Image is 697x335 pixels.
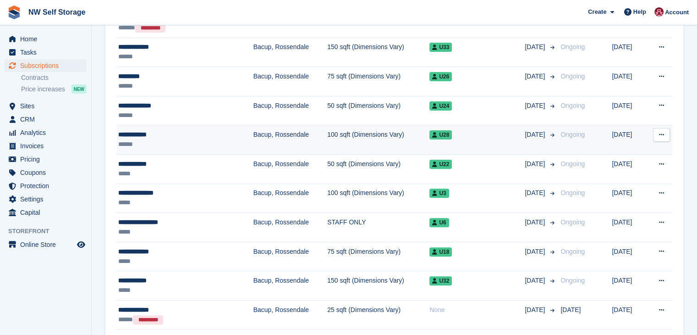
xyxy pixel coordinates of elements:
span: Create [588,7,606,17]
td: Bacup, Rossendale [253,125,328,155]
span: Protection [20,179,75,192]
td: [DATE] [612,184,647,213]
span: Ongoing [560,73,585,80]
td: 50 sqft (Dimensions Vary) [327,96,429,125]
td: [DATE] [612,301,647,330]
span: Settings [20,193,75,206]
span: Subscriptions [20,59,75,72]
span: U22 [429,160,452,169]
span: Online Store [20,238,75,251]
img: stora-icon-8386f47178a22dfd0bd8f6a31ec36ba5ce8667c1dd55bd0f319d3a0aa187defe.svg [7,6,21,19]
a: NW Self Storage [25,5,89,20]
div: None [429,305,525,315]
td: 100 sqft (Dimensions Vary) [327,184,429,213]
a: menu [5,238,87,251]
span: Help [633,7,646,17]
span: U26 [429,72,452,81]
span: U6 [429,218,449,227]
span: [DATE] [525,305,547,315]
span: [DATE] [525,247,547,257]
td: 150 sqft (Dimensions Vary) [327,38,429,67]
a: menu [5,100,87,112]
span: [DATE] [525,218,547,227]
a: Preview store [76,239,87,250]
td: Bacup, Rossendale [253,67,328,96]
span: U3 [429,189,449,198]
td: [DATE] [612,271,647,301]
td: 75 sqft (Dimensions Vary) [327,67,429,96]
span: U33 [429,43,452,52]
span: Sites [20,100,75,112]
span: [DATE] [525,188,547,198]
span: Ongoing [560,248,585,255]
span: [DATE] [525,72,547,81]
a: menu [5,153,87,166]
td: Bacup, Rossendale [253,242,328,271]
a: menu [5,206,87,219]
span: Ongoing [560,102,585,109]
td: 25 sqft (Dimensions Vary) [327,301,429,330]
span: U28 [429,130,452,140]
span: Ongoing [560,43,585,50]
span: Pricing [20,153,75,166]
td: 150 sqft (Dimensions Vary) [327,271,429,301]
span: Ongoing [560,160,585,167]
a: menu [5,126,87,139]
td: [DATE] [612,38,647,67]
td: Bacup, Rossendale [253,184,328,213]
td: Bacup, Rossendale [253,271,328,301]
td: 75 sqft (Dimensions Vary) [327,242,429,271]
td: [DATE] [612,67,647,96]
a: Contracts [21,73,87,82]
span: [DATE] [525,159,547,169]
td: Bacup, Rossendale [253,301,328,330]
a: menu [5,140,87,152]
span: CRM [20,113,75,126]
span: [DATE] [525,42,547,52]
span: Ongoing [560,277,585,284]
td: Bacup, Rossendale [253,213,328,242]
a: menu [5,166,87,179]
td: 50 sqft (Dimensions Vary) [327,155,429,184]
span: Price increases [21,85,65,94]
td: [DATE] [612,96,647,125]
span: Ongoing [560,131,585,138]
span: Ongoing [560,218,585,226]
span: Account [665,8,689,17]
span: [DATE] [525,130,547,140]
span: Storefront [8,227,91,236]
a: menu [5,193,87,206]
td: [DATE] [612,213,647,242]
a: menu [5,59,87,72]
span: [DATE] [525,276,547,285]
td: [DATE] [612,125,647,155]
span: U32 [429,276,452,285]
span: Home [20,33,75,45]
span: Ongoing [560,189,585,196]
span: Coupons [20,166,75,179]
a: menu [5,33,87,45]
td: [DATE] [612,242,647,271]
td: 100 sqft (Dimensions Vary) [327,125,429,155]
span: U24 [429,101,452,111]
span: Tasks [20,46,75,59]
td: STAFF ONLY [327,213,429,242]
a: menu [5,113,87,126]
a: menu [5,46,87,59]
span: U18 [429,247,452,257]
span: [DATE] [525,101,547,111]
td: Bacup, Rossendale [253,155,328,184]
span: Analytics [20,126,75,139]
a: Price increases NEW [21,84,87,94]
span: Capital [20,206,75,219]
img: Josh Vines [654,7,664,17]
a: menu [5,179,87,192]
span: [DATE] [560,306,581,313]
span: Invoices [20,140,75,152]
td: Bacup, Rossendale [253,38,328,67]
div: NEW [71,84,87,94]
td: Bacup, Rossendale [253,96,328,125]
td: [DATE] [612,155,647,184]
